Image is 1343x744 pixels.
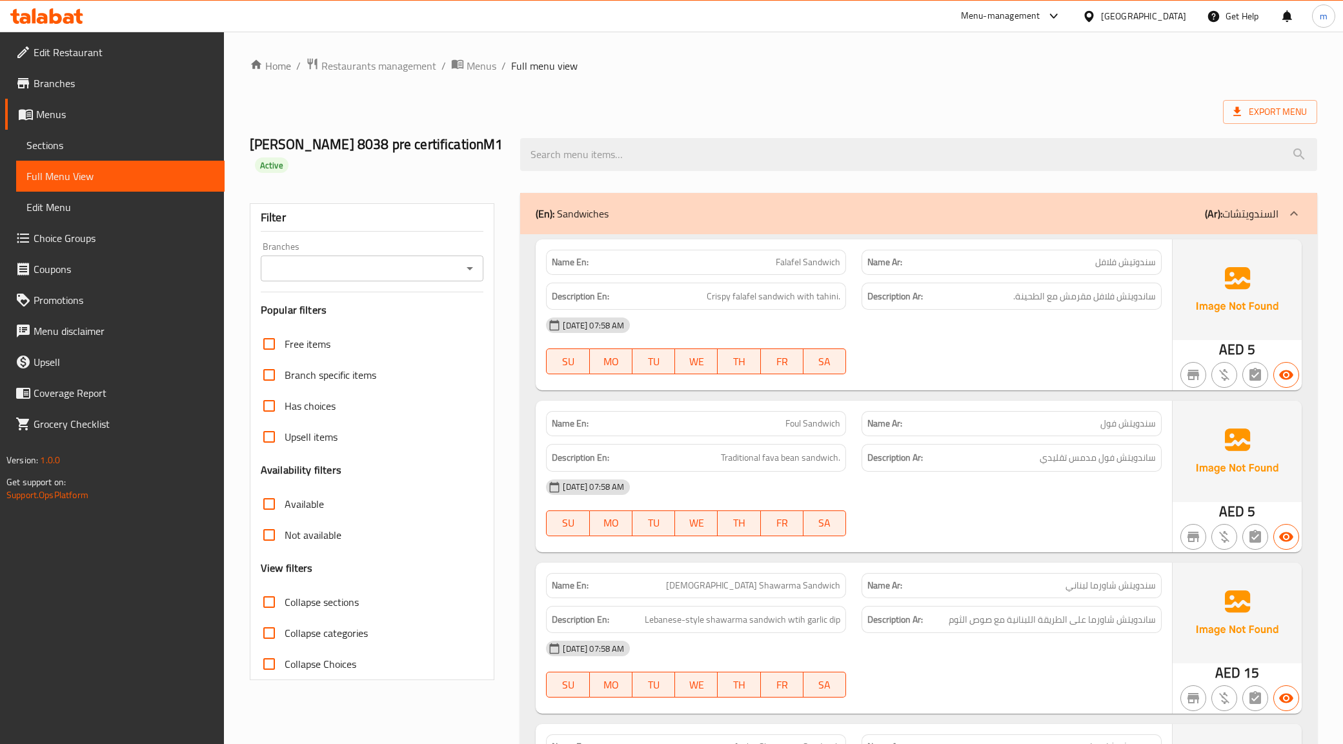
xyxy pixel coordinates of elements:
li: / [441,58,446,74]
b: (En): [536,204,554,223]
button: Not branch specific item [1180,524,1206,550]
button: SU [546,510,589,536]
strong: Name En: [552,417,589,430]
button: Purchased item [1211,362,1237,388]
span: 15 [1244,660,1259,685]
a: Promotions [5,285,225,316]
span: Collapse Choices [285,656,356,672]
span: SU [552,352,584,371]
button: MO [590,510,632,536]
button: WE [675,348,718,374]
div: [GEOGRAPHIC_DATA] [1101,9,1186,23]
span: Version: [6,452,38,468]
button: TH [718,348,760,374]
span: [DATE] 07:58 AM [558,643,629,655]
span: TH [723,352,755,371]
span: AED [1219,499,1244,524]
button: SA [803,672,846,698]
span: MO [595,514,627,532]
button: TH [718,672,760,698]
span: Menus [36,106,214,122]
span: Sections [26,137,214,153]
a: Branches [5,68,225,99]
span: Not available [285,527,341,543]
button: MO [590,348,632,374]
span: Promotions [34,292,214,308]
button: MO [590,672,632,698]
span: Export Menu [1223,100,1317,124]
img: Ae5nvW7+0k+MAAAAAElFTkSuQmCC [1173,239,1302,340]
button: TH [718,510,760,536]
span: Restaurants management [321,58,436,74]
button: TU [632,672,675,698]
a: Edit Restaurant [5,37,225,68]
strong: Name En: [552,579,589,592]
span: Crispy falafel sandwich with tahini. [707,288,840,305]
a: Support.OpsPlatform [6,487,88,503]
a: Upsell [5,347,225,377]
a: Sections [16,130,225,161]
span: Has choices [285,398,336,414]
span: ساندويتش فلافل مقرمش مع الطحينة. [1013,288,1156,305]
a: Restaurants management [306,57,436,74]
button: WE [675,510,718,536]
span: FR [766,676,798,694]
span: WE [680,514,712,532]
a: Coverage Report [5,377,225,408]
img: Ae5nvW7+0k+MAAAAAElFTkSuQmCC [1173,401,1302,501]
button: Not has choices [1242,685,1268,711]
img: Ae5nvW7+0k+MAAAAAElFTkSuQmCC [1173,563,1302,663]
button: Available [1273,524,1299,550]
div: Filter [261,204,484,232]
span: FR [766,514,798,532]
button: TU [632,510,675,536]
strong: Description Ar: [867,612,923,628]
span: TH [723,676,755,694]
button: Not branch specific item [1180,362,1206,388]
span: Full menu view [511,58,578,74]
span: Traditional fava bean sandwich. [721,450,840,466]
span: WE [680,676,712,694]
strong: Description Ar: [867,450,923,466]
li: / [501,58,506,74]
span: Lebanese-style shawarma sandwich wtih garlic dip [645,612,840,628]
strong: Description Ar: [867,288,923,305]
span: Falafel Sandwich [776,256,840,269]
button: Available [1273,685,1299,711]
span: Coupons [34,261,214,277]
button: SA [803,510,846,536]
nav: breadcrumb [250,57,1317,74]
button: Not has choices [1242,524,1268,550]
span: FR [766,352,798,371]
span: ساندويتش شاورما على الطريقة اللبنانية مع صوص الثوم [949,612,1156,628]
span: Collapse categories [285,625,368,641]
a: Edit Menu [16,192,225,223]
span: AED [1219,337,1244,362]
span: Active [255,159,288,172]
span: TU [638,676,670,694]
button: FR [761,348,803,374]
span: [DATE] 07:58 AM [558,319,629,332]
span: سندويتش شاورما لبناني [1065,579,1156,592]
span: SU [552,676,584,694]
button: Open [461,259,479,277]
button: FR [761,672,803,698]
button: SU [546,672,589,698]
strong: Description En: [552,288,609,305]
span: MO [595,352,627,371]
div: Menu-management [961,8,1040,24]
span: سندويتش فول [1100,417,1156,430]
span: SA [809,352,841,371]
span: WE [680,352,712,371]
h3: Availability filters [261,463,341,478]
span: Upsell [34,354,214,370]
span: AED [1215,660,1240,685]
a: Menu disclaimer [5,316,225,347]
li: / [296,58,301,74]
span: Edit Menu [26,199,214,215]
button: WE [675,672,718,698]
h2: [PERSON_NAME] 8038 pre certificationM1 [250,135,505,174]
button: Not branch specific item [1180,685,1206,711]
strong: Description En: [552,450,609,466]
span: Collapse sections [285,594,359,610]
